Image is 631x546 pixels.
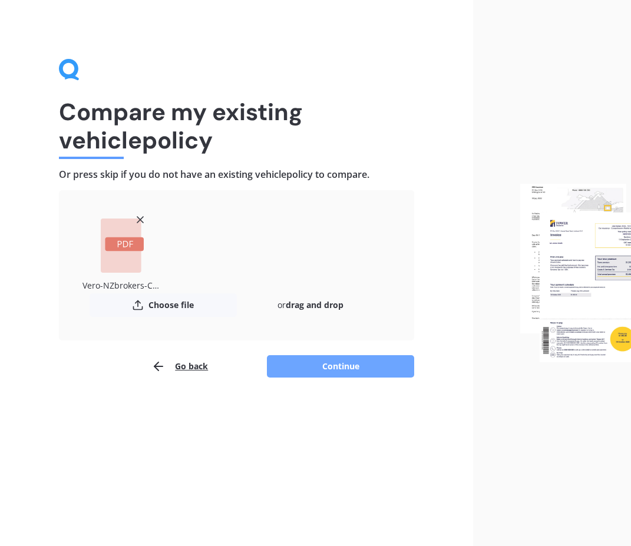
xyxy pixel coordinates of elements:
[59,98,414,154] h1: Compare my existing vehicle policy
[286,299,343,310] b: drag and drop
[237,293,384,317] div: or
[267,355,414,378] button: Continue
[82,277,162,293] div: Vero-NZbrokers-Commercial-Motor-NZBVEROCMV010416.pdf
[59,168,414,181] h4: Or press skip if you do not have an existing vehicle policy to compare.
[90,293,237,317] button: Choose file
[520,184,631,362] img: files.webp
[151,355,208,378] button: Go back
